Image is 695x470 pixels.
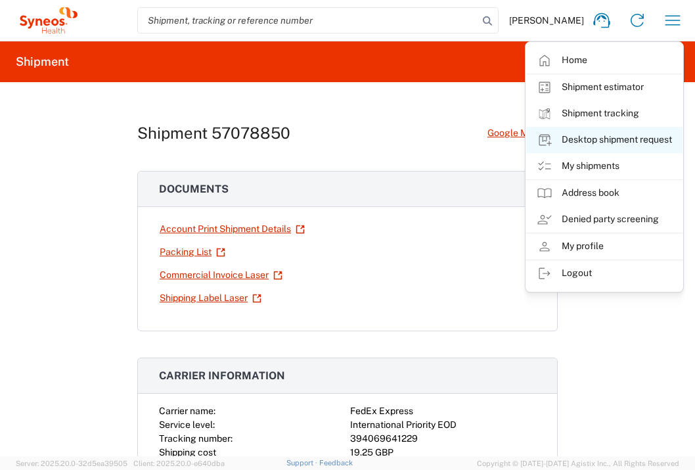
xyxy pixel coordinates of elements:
div: 19.25 GBP [350,446,536,459]
a: Shipment estimator [526,74,683,101]
h2: Shipment [16,54,69,70]
a: Shipment tracking [526,101,683,127]
span: Tracking number: [159,433,233,444]
span: Shipping cost [159,447,216,458]
span: Server: 2025.20.0-32d5ea39505 [16,459,127,467]
a: Google Maps [487,122,558,145]
input: Shipment, tracking or reference number [138,8,478,33]
span: Copyright © [DATE]-[DATE] Agistix Inc., All Rights Reserved [477,458,679,469]
a: Packing List [159,241,226,264]
span: Service level: [159,419,215,430]
span: Documents [159,183,229,195]
div: International Priority EOD [350,418,536,432]
a: My shipments [526,153,683,179]
div: FedEx Express [350,404,536,418]
a: Logout [526,260,683,287]
a: Denied party screening [526,206,683,233]
a: My profile [526,233,683,260]
span: [PERSON_NAME] [509,14,584,26]
a: Home [526,47,683,74]
a: Desktop shipment request [526,127,683,153]
a: Feedback [319,459,353,467]
a: Address book [526,180,683,206]
div: 394069641229 [350,432,536,446]
span: Carrier information [159,369,285,382]
h1: Shipment 57078850 [137,124,290,143]
a: Commercial Invoice Laser [159,264,283,287]
a: Support [286,459,319,467]
a: Account Print Shipment Details [159,218,305,241]
a: Shipping Label Laser [159,287,262,310]
span: Client: 2025.20.0-e640dba [133,459,225,467]
span: Carrier name: [159,406,215,416]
